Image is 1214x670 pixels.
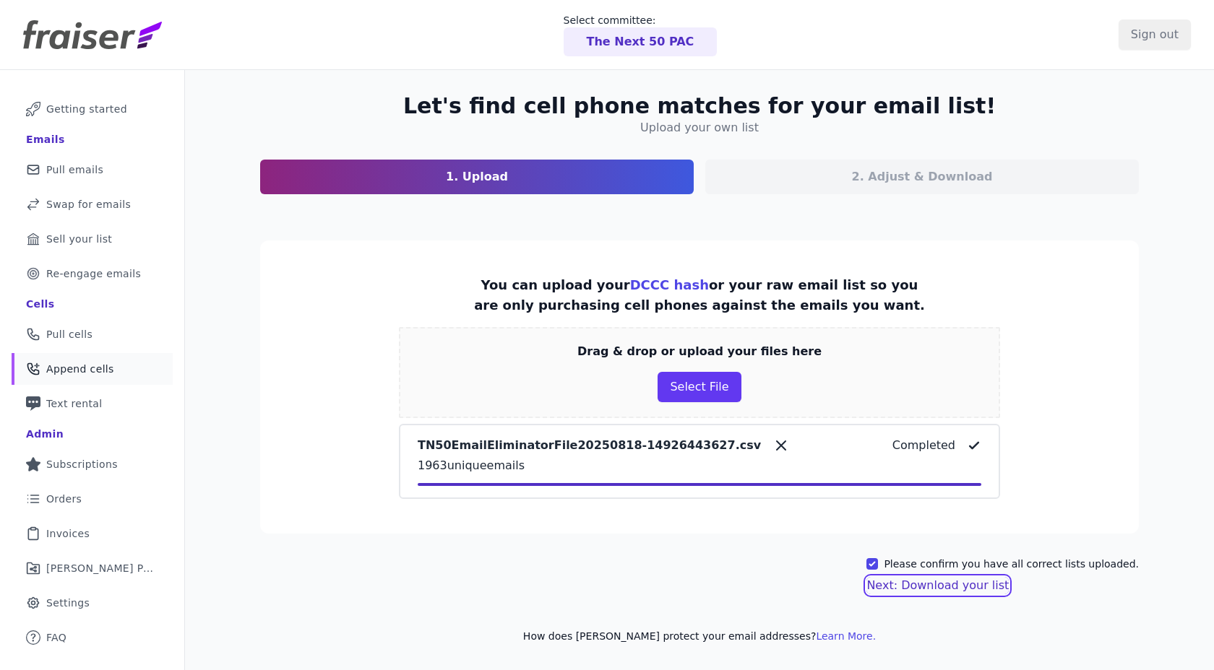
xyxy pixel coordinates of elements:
a: Swap for emails [12,188,173,220]
h4: Upload your own list [640,119,759,136]
a: FAQ [12,622,173,653]
a: Sell your list [12,223,173,255]
p: You can upload your or your raw email list so you are only purchasing cell phones against the ema... [474,275,925,316]
span: Orders [46,492,82,506]
span: FAQ [46,630,66,645]
a: Select committee: The Next 50 PAC [564,13,718,56]
input: Sign out [1119,19,1191,50]
p: 1963 unique emails [418,457,981,474]
div: Emails [26,132,65,147]
p: How does [PERSON_NAME] protect your email addresses? [260,629,1139,643]
button: Select File [658,372,741,402]
p: Completed [892,437,955,454]
a: Append cells [12,353,173,385]
span: Re-engage emails [46,266,141,281]
a: [PERSON_NAME] Performance [12,552,173,584]
p: 1. Upload [446,168,508,186]
a: Subscriptions [12,448,173,480]
a: Pull cells [12,318,173,350]
span: Settings [46,596,90,610]
h2: Let's find cell phone matches for your email list! [403,93,996,119]
span: Invoices [46,526,90,541]
button: Next: Download your list [866,577,1009,594]
button: Learn More. [816,629,876,643]
span: Pull cells [46,327,92,341]
p: Drag & drop or upload your files here [577,343,822,360]
a: Settings [12,587,173,619]
span: [PERSON_NAME] Performance [46,561,155,575]
label: Please confirm you have all correct lists uploaded. [884,557,1139,571]
a: Orders [12,483,173,515]
span: Getting started [46,102,127,116]
a: DCCC hash [630,277,709,292]
div: Cells [26,297,54,311]
a: Re-engage emails [12,258,173,290]
p: 2. Adjust & Download [852,168,993,186]
span: Swap for emails [46,197,131,212]
p: The Next 50 PAC [587,33,694,51]
span: Pull emails [46,162,103,177]
div: Admin [26,427,64,441]
a: Invoices [12,518,173,549]
img: Fraiser Logo [23,20,162,49]
a: Pull emails [12,154,173,186]
span: Subscriptions [46,457,118,471]
span: Append cells [46,362,114,376]
a: Getting started [12,93,173,125]
p: Select committee: [564,13,718,27]
span: Sell your list [46,232,112,246]
a: 1. Upload [260,160,694,194]
a: Text rental [12,388,173,419]
span: Text rental [46,396,103,411]
p: TN50EmailEliminatorFile20250818-14926443627.csv [418,437,761,454]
